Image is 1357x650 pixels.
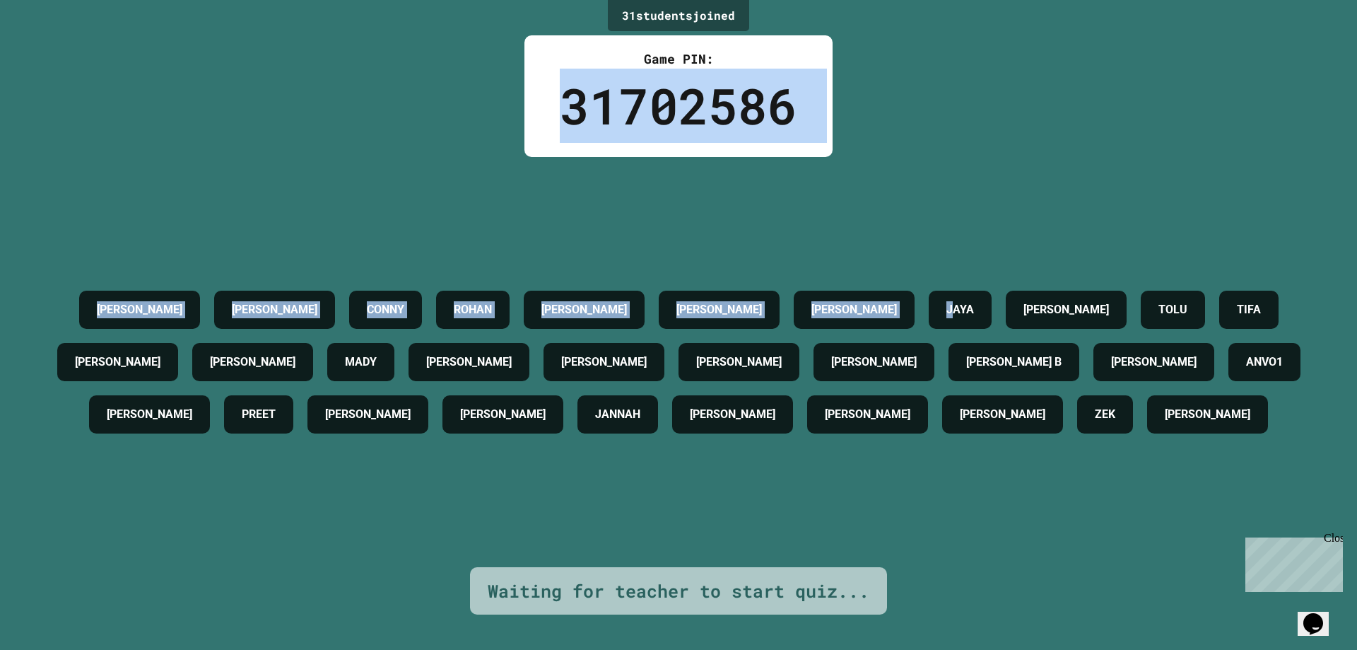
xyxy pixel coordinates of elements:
[960,406,1045,423] h4: [PERSON_NAME]
[232,301,317,318] h4: [PERSON_NAME]
[1111,354,1197,371] h4: [PERSON_NAME]
[488,578,869,605] div: Waiting for teacher to start quiz...
[811,301,897,318] h4: [PERSON_NAME]
[696,354,782,371] h4: [PERSON_NAME]
[242,406,276,423] h4: PREET
[1095,406,1115,423] h4: ZEK
[541,301,627,318] h4: [PERSON_NAME]
[6,6,98,90] div: Chat with us now!Close
[966,354,1062,371] h4: [PERSON_NAME] B
[1240,532,1343,592] iframe: chat widget
[210,354,295,371] h4: [PERSON_NAME]
[1158,301,1187,318] h4: TOLU
[345,354,377,371] h4: MADY
[1237,301,1261,318] h4: TIFA
[676,301,762,318] h4: [PERSON_NAME]
[560,50,797,69] div: Game PIN:
[367,301,404,318] h4: CONNY
[325,406,411,423] h4: [PERSON_NAME]
[75,354,160,371] h4: [PERSON_NAME]
[946,301,974,318] h4: JAYA
[1246,354,1283,371] h4: ANVO1
[107,406,192,423] h4: [PERSON_NAME]
[97,301,182,318] h4: [PERSON_NAME]
[561,354,647,371] h4: [PERSON_NAME]
[460,406,546,423] h4: [PERSON_NAME]
[690,406,775,423] h4: [PERSON_NAME]
[1298,593,1343,636] iframe: chat widget
[1023,301,1109,318] h4: [PERSON_NAME]
[831,354,917,371] h4: [PERSON_NAME]
[1165,406,1250,423] h4: [PERSON_NAME]
[595,406,640,423] h4: JANNAH
[426,354,512,371] h4: [PERSON_NAME]
[825,406,910,423] h4: [PERSON_NAME]
[454,301,492,318] h4: ROHAN
[560,69,797,143] div: 31702586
